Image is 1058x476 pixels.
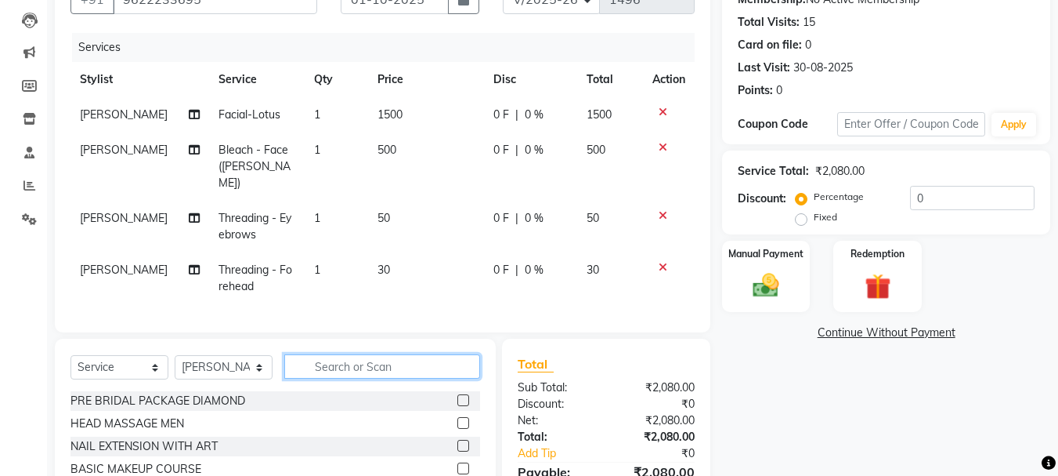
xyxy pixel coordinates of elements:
[776,82,782,99] div: 0
[484,62,577,97] th: Disc
[837,112,985,136] input: Enter Offer / Coupon Code
[70,62,209,97] th: Stylist
[377,107,403,122] span: 1500
[506,429,606,445] div: Total:
[377,211,390,225] span: 50
[738,60,790,76] div: Last Visit:
[525,262,543,278] span: 0 %
[814,210,837,224] label: Fixed
[606,412,706,429] div: ₹2,080.00
[738,82,773,99] div: Points:
[725,325,1047,341] a: Continue Without Payment
[515,142,518,158] span: |
[577,62,644,97] th: Total
[314,263,320,277] span: 1
[377,263,390,277] span: 30
[606,429,706,445] div: ₹2,080.00
[814,190,864,204] label: Percentage
[70,393,245,409] div: PRE BRIDAL PACKAGE DIAMOND
[643,62,695,97] th: Action
[606,380,706,396] div: ₹2,080.00
[218,107,280,122] span: Facial-Lotus
[803,14,815,31] div: 15
[623,445,707,462] div: ₹0
[506,396,606,412] div: Discount:
[493,210,509,227] span: 0 F
[284,354,480,379] input: Search or Scan
[305,62,368,97] th: Qty
[314,143,320,157] span: 1
[857,271,899,303] img: _gift.svg
[518,356,554,372] span: Total
[506,380,606,396] div: Sub Total:
[525,107,543,123] span: 0 %
[738,191,786,207] div: Discount:
[525,210,543,227] span: 0 %
[738,14,800,31] div: Total Visits:
[738,116,836,133] div: Coupon Code
[493,262,509,278] span: 0 F
[515,210,518,227] span: |
[587,263,599,277] span: 30
[606,396,706,412] div: ₹0
[218,263,292,293] span: Threading - Forehead
[314,211,320,225] span: 1
[815,163,865,180] div: ₹2,080.00
[70,416,184,432] div: HEAD MASSAGE MEN
[587,143,605,157] span: 500
[493,107,509,123] span: 0 F
[72,33,706,62] div: Services
[218,143,291,190] span: Bleach - Face ([PERSON_NAME])
[850,247,905,261] label: Redemption
[314,107,320,122] span: 1
[738,163,809,180] div: Service Total:
[377,143,396,157] span: 500
[80,143,168,157] span: [PERSON_NAME]
[80,107,168,122] span: [PERSON_NAME]
[218,211,291,242] span: Threading - Eyebrows
[80,263,168,277] span: [PERSON_NAME]
[745,271,787,300] img: _cash.svg
[80,211,168,225] span: [PERSON_NAME]
[991,113,1036,136] button: Apply
[515,262,518,278] span: |
[728,247,803,261] label: Manual Payment
[70,438,218,455] div: NAIL EXTENSION WITH ART
[368,62,484,97] th: Price
[506,445,623,462] a: Add Tip
[805,37,811,53] div: 0
[209,62,305,97] th: Service
[738,37,802,53] div: Card on file:
[587,107,612,122] span: 1500
[493,142,509,158] span: 0 F
[793,60,853,76] div: 30-08-2025
[515,107,518,123] span: |
[587,211,599,225] span: 50
[506,412,606,429] div: Net:
[525,142,543,158] span: 0 %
